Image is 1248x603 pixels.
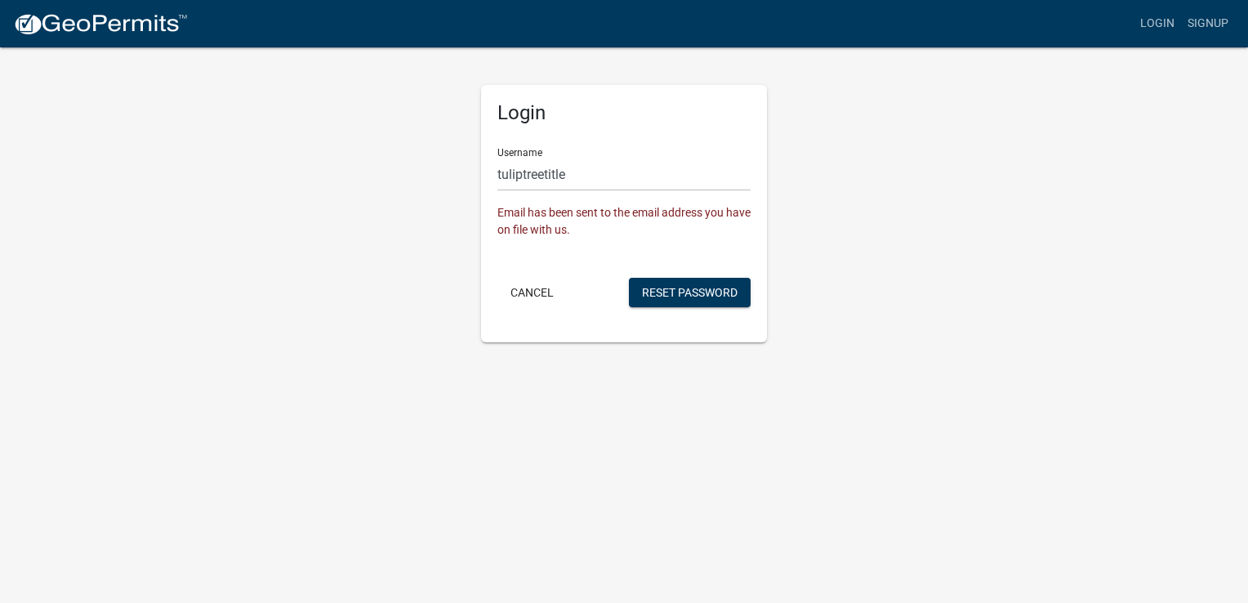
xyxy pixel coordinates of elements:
a: Login [1134,8,1181,39]
div: Email has been sent to the email address you have on file with us. [497,204,751,239]
button: Cancel [497,278,567,307]
h5: Login [497,101,751,125]
button: Reset Password [629,278,751,307]
a: Signup [1181,8,1235,39]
